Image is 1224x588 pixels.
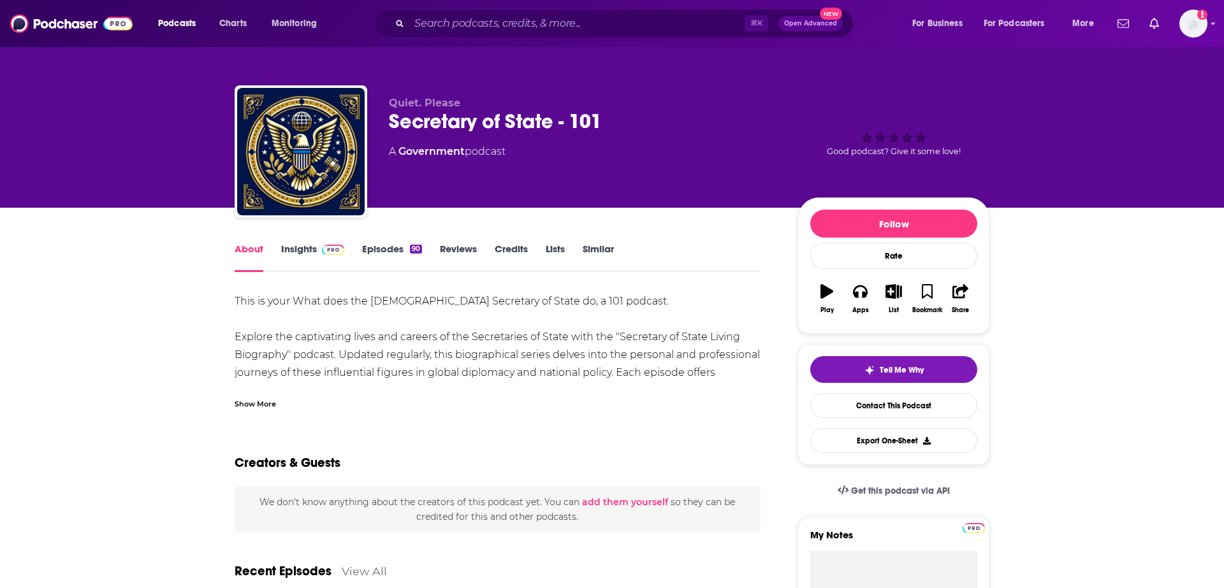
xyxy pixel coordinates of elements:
[582,497,668,507] button: add them yourself
[910,276,943,322] button: Bookmark
[1063,13,1110,34] button: open menu
[820,8,843,20] span: New
[322,245,344,255] img: Podchaser Pro
[810,276,843,322] button: Play
[1179,10,1207,38] span: Logged in as FIREPodchaser25
[235,243,263,272] a: About
[810,529,977,551] label: My Notes
[281,243,344,272] a: InsightsPodchaser Pro
[10,11,133,36] img: Podchaser - Follow, Share and Rate Podcasts
[1179,10,1207,38] button: Show profile menu
[1112,13,1134,34] a: Show notifications dropdown
[864,365,875,375] img: tell me why sparkle
[1072,15,1094,32] span: More
[546,243,565,272] a: Lists
[889,306,899,314] div: List
[362,243,422,272] a: Episodes90
[810,428,977,453] button: Export One-Sheet
[211,13,254,34] a: Charts
[778,16,843,31] button: Open AdvancedNew
[820,306,834,314] div: Play
[952,306,969,314] div: Share
[398,145,465,157] a: Government
[219,15,247,32] span: Charts
[386,9,866,38] div: Search podcasts, credits, & more...
[912,306,942,314] div: Bookmark
[903,13,979,34] button: open menu
[1179,10,1207,38] img: User Profile
[237,88,365,215] img: Secretary of State - 101
[259,496,735,522] span: We don't know anything about the creators of this podcast yet . You can so they can be credited f...
[745,15,768,32] span: ⌘ K
[1197,10,1207,20] svg: Add a profile image
[1144,13,1164,34] a: Show notifications dropdown
[852,306,869,314] div: Apps
[149,13,212,34] button: open menu
[912,15,963,32] span: For Business
[495,243,528,272] a: Credits
[975,13,1063,34] button: open menu
[389,144,506,159] div: A podcast
[877,276,910,322] button: List
[263,13,333,34] button: open menu
[235,455,340,471] h2: Creators & Guests
[235,563,331,579] a: Recent Episodes
[810,393,977,418] a: Contact This Podcast
[409,13,745,34] input: Search podcasts, credits, & more...
[810,356,977,383] button: tell me why sparkleTell Me Why
[389,97,460,109] span: Quiet. Please
[944,276,977,322] button: Share
[851,485,950,496] span: Get this podcast via API
[880,365,924,375] span: Tell Me Why
[984,15,1045,32] span: For Podcasters
[410,245,422,254] div: 90
[158,15,196,32] span: Podcasts
[827,475,960,506] a: Get this podcast via API
[784,20,837,27] span: Open Advanced
[963,521,985,533] a: Pro website
[827,147,961,156] span: Good podcast? Give it some love!
[342,564,387,578] a: View All
[843,276,877,322] button: Apps
[963,523,985,533] img: Podchaser Pro
[798,97,989,176] div: Good podcast? Give it some love!
[272,15,317,32] span: Monitoring
[235,292,761,542] div: This is your What does the [DEMOGRAPHIC_DATA] Secretary of State do, a 101 podcast. Explore the c...
[810,243,977,269] div: Rate
[440,243,477,272] a: Reviews
[583,243,614,272] a: Similar
[810,210,977,238] button: Follow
